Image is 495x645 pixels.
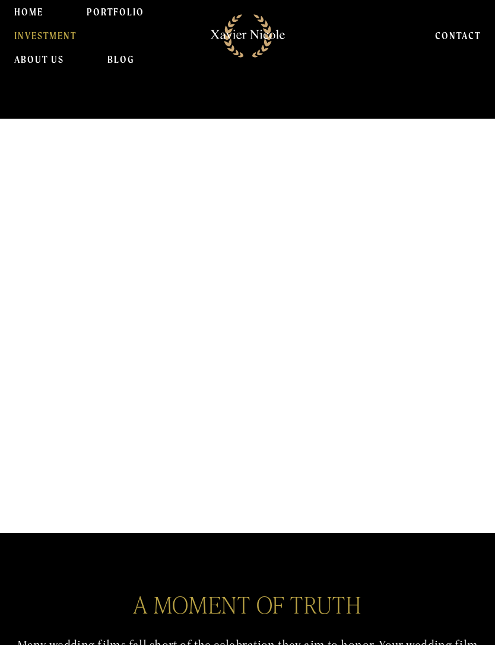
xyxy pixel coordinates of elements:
a: INVESTMENT [14,24,77,47]
h2: A MOMENT OF TRUTH [10,592,485,615]
a: About Us [14,47,64,71]
a: BLOG [107,47,134,71]
img: Michigan Wedding Videographers | Detroit Cinematic Wedding Films By Xavier Nicole [204,8,292,64]
h1: Why Settle For ORDINARY ? [10,301,444,348]
a: CONTACT [435,24,481,47]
